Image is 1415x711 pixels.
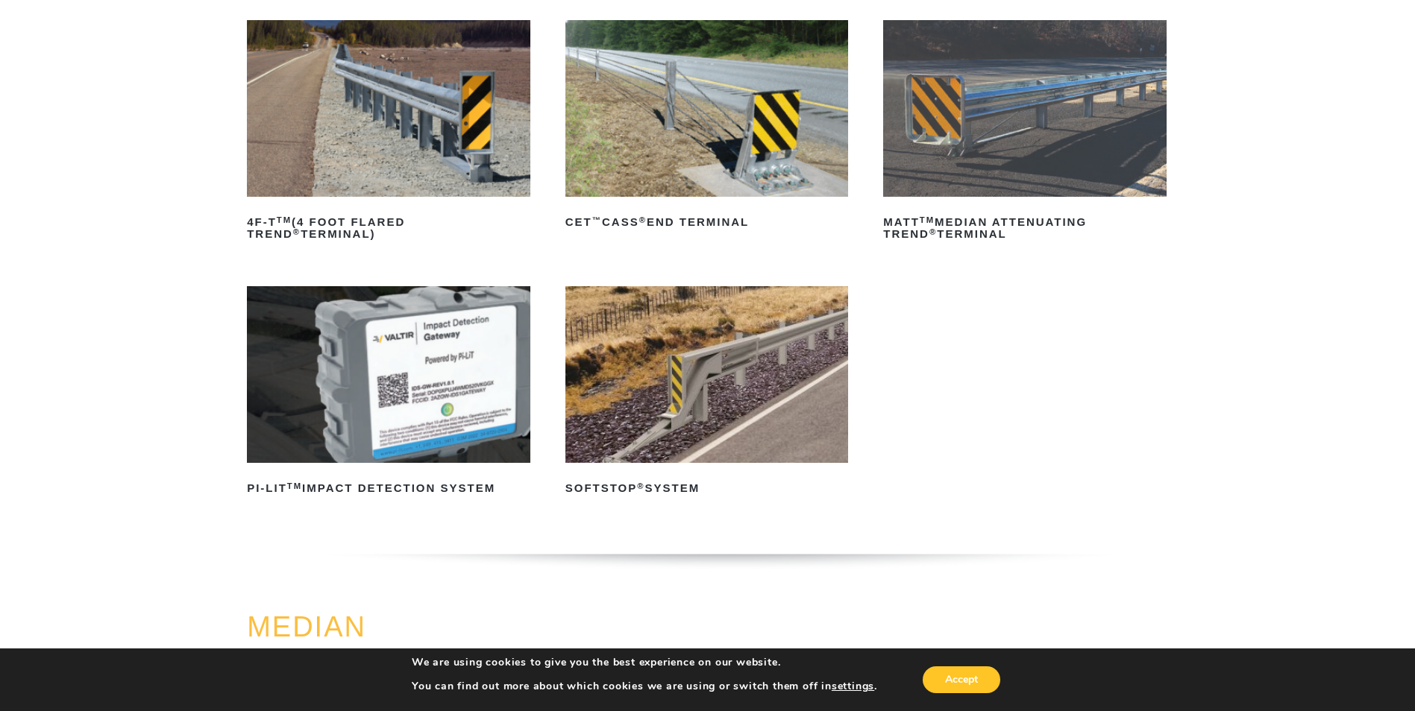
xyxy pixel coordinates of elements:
[277,215,292,224] sup: TM
[247,210,530,246] h2: 4F-T (4 Foot Flared TREND Terminal)
[832,680,874,693] button: settings
[883,20,1167,246] a: MATTTMMedian Attenuating TREND®Terminal
[920,215,935,224] sup: TM
[293,227,301,236] sup: ®
[247,476,530,500] h2: PI-LIT Impact Detection System
[883,210,1167,246] h2: MATT Median Attenuating TREND Terminal
[247,611,366,642] a: MEDIAN
[929,227,937,236] sup: ®
[412,680,877,693] p: You can find out more about which cookies we are using or switch them off in .
[565,286,849,463] img: SoftStop System End Terminal
[247,286,530,500] a: PI-LITTMImpact Detection System
[247,20,530,246] a: 4F-TTM(4 Foot Flared TREND®Terminal)
[639,215,647,224] sup: ®
[565,210,849,234] h2: CET CASS End Terminal
[592,215,602,224] sup: ™
[565,20,849,234] a: CET™CASS®End Terminal
[565,286,849,500] a: SoftStop®System
[637,481,644,490] sup: ®
[565,476,849,500] h2: SoftStop System
[923,666,1000,693] button: Accept
[287,481,302,490] sup: TM
[412,656,877,669] p: We are using cookies to give you the best experience on our website.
